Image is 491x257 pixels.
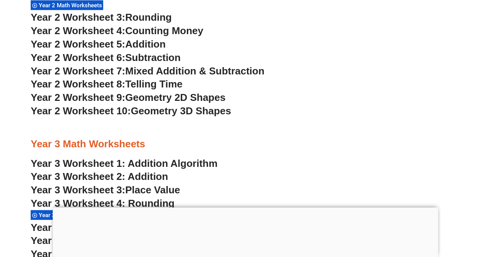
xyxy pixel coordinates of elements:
a: Year 3 Worksheet 1: Addition Algorithm [31,158,217,169]
span: Year 2 Worksheet 9: [31,92,125,103]
a: Year 2 Worksheet 6:Subtraction [31,52,181,63]
span: Geometry 2D Shapes [125,92,226,103]
a: Year 2 Worksheet 9:Geometry 2D Shapes [31,92,226,103]
div: Year 3 Math Worksheets [31,210,103,220]
iframe: Chat Widget [362,170,491,257]
span: Addition [125,38,166,50]
h3: Year 3 Math Worksheets [31,138,460,151]
span: Year 2 Worksheet 6: [31,52,125,63]
a: Year 2 Worksheet 5:Addition [31,38,166,50]
span: Year 2 Worksheet 7: [31,65,125,77]
span: Year 2 Worksheet 4: [31,25,125,36]
span: Year 2 Math Worksheets [39,2,104,9]
iframe: Advertisement [53,208,438,255]
span: Rounding [125,12,172,23]
a: Year 2 Worksheet 7:Mixed Addition & Subtraction [31,65,264,77]
span: Year 2 Worksheet 3: [31,12,125,23]
a: Year 3 Worksheet 2: Addition [31,171,168,182]
span: Year 2 Worksheet 10: [31,105,131,117]
a: Year 3 Worksheet 3:Place Value [31,184,180,196]
a: Year 2 Worksheet 3:Rounding [31,12,172,23]
span: Year 2 Worksheet 5: [31,38,125,50]
a: Year 3 Worksheet 4: Rounding [31,198,175,209]
span: Mixed Addition & Subtraction [125,65,265,77]
a: Year 2 Worksheet 10:Geometry 3D Shapes [31,105,231,117]
a: Year 3 Worksheet 6: Subtraction [31,235,183,246]
span: Year 3 Worksheet 3: [31,184,125,196]
a: Year 3 Worksheet 5: Rounding (Money) [31,222,216,233]
span: Year 3 Math Worksheets [39,212,104,219]
a: Year 2 Worksheet 4:Counting Money [31,25,203,36]
span: Geometry 3D Shapes [131,105,231,117]
span: Place Value [125,184,180,196]
a: Year 2 Worksheet 8:Telling Time [31,78,183,90]
span: Counting Money [125,25,204,36]
span: Telling Time [125,78,183,90]
span: Year 2 Worksheet 8: [31,78,125,90]
span: Subtraction [125,52,181,63]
